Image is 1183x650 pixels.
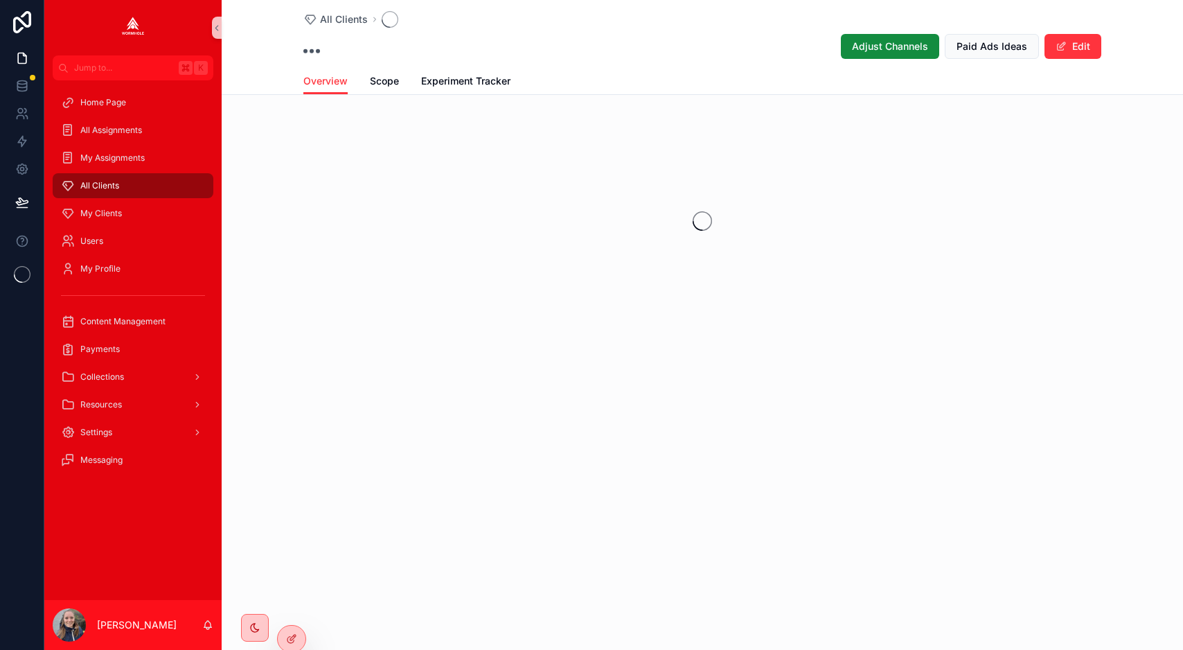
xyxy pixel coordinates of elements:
span: Experiment Tracker [421,74,510,88]
a: Experiment Tracker [421,69,510,96]
span: Messaging [80,455,123,466]
span: Collections [80,371,124,383]
span: My Assignments [80,152,145,164]
a: Users [53,229,213,254]
img: App logo [122,17,144,39]
span: Home Page [80,97,126,108]
span: Users [80,236,103,247]
a: All Assignments [53,118,213,143]
a: Payments [53,337,213,362]
span: Resources [80,399,122,410]
span: My Profile [80,263,121,274]
a: All Clients [303,12,368,26]
a: Content Management [53,309,213,334]
a: My Clients [53,201,213,226]
span: Jump to... [74,62,173,73]
span: Adjust Channels [852,39,928,53]
button: Adjust Channels [841,34,939,59]
span: Settings [80,427,112,438]
p: [PERSON_NAME] [97,618,177,632]
span: Overview [303,74,348,88]
a: Home Page [53,90,213,115]
button: Jump to...K [53,55,213,80]
a: My Assignments [53,146,213,170]
div: scrollable content [44,80,222,491]
span: All Assignments [80,125,142,136]
a: My Profile [53,256,213,281]
button: Paid Ads Ideas [945,34,1039,59]
span: Scope [370,74,399,88]
span: My Clients [80,208,122,219]
a: Resources [53,392,213,417]
a: Messaging [53,448,213,473]
a: Overview [303,69,348,95]
span: Content Management [80,316,166,327]
span: Payments [80,344,120,355]
a: Settings [53,420,213,445]
span: K [195,62,206,73]
button: Edit [1044,34,1101,59]
a: All Clients [53,173,213,198]
span: All Clients [80,180,119,191]
span: All Clients [320,12,368,26]
a: Collections [53,364,213,389]
a: Scope [370,69,399,96]
span: Paid Ads Ideas [957,39,1027,53]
